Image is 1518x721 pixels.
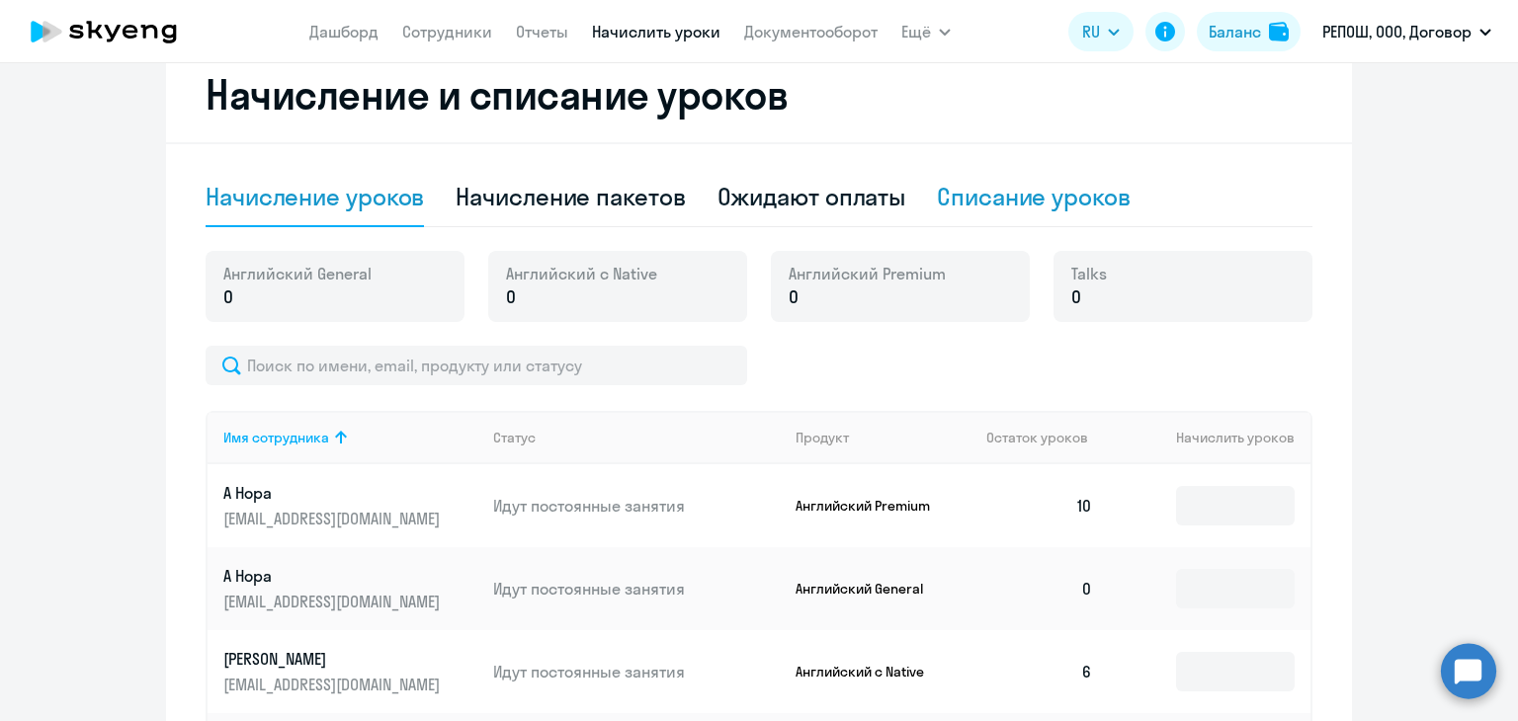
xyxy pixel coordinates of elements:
button: Балансbalance [1197,12,1301,51]
button: РЕПОШ, ООО, Договор [1312,8,1501,55]
p: [EMAIL_ADDRESS][DOMAIN_NAME] [223,508,445,529]
p: Идут постоянные занятия [493,578,780,600]
h2: Начисление и списание уроков [206,71,1312,119]
p: А Нора [223,565,445,587]
span: Остаток уроков [986,429,1088,446]
div: Статус [493,429,536,446]
p: А Нора [223,482,445,504]
div: Остаток уроков [986,429,1109,446]
input: Поиск по имени, email, продукту или статусу [206,346,747,385]
td: 10 [970,464,1109,547]
span: 0 [789,284,799,310]
p: [EMAIL_ADDRESS][DOMAIN_NAME] [223,674,445,695]
div: Начисление уроков [206,181,424,212]
a: Отчеты [516,22,568,41]
div: Продукт [796,429,971,446]
p: Идут постоянные занятия [493,661,780,682]
button: RU [1068,12,1134,51]
p: Английский General [796,580,944,598]
img: balance [1269,22,1289,41]
span: Английский с Native [506,263,657,284]
a: Документооборот [744,22,878,41]
a: Дашборд [309,22,379,41]
p: [PERSON_NAME] [223,648,445,670]
p: Идут постоянные занятия [493,495,780,517]
p: РЕПОШ, ООО, Договор [1322,20,1472,43]
a: Сотрудники [402,22,492,41]
span: 0 [506,284,516,310]
div: Начисление пакетов [456,181,685,212]
span: 0 [223,284,233,310]
span: RU [1082,20,1100,43]
span: Ещё [901,20,931,43]
span: Talks [1071,263,1107,284]
div: Имя сотрудника [223,429,477,446]
td: 0 [970,547,1109,630]
div: Ожидают оплаты [717,181,906,212]
span: Английский General [223,263,372,284]
th: Начислить уроков [1109,411,1310,464]
div: Продукт [796,429,849,446]
div: Статус [493,429,780,446]
div: Имя сотрудника [223,429,329,446]
p: [EMAIL_ADDRESS][DOMAIN_NAME] [223,591,445,612]
a: А Нора[EMAIL_ADDRESS][DOMAIN_NAME] [223,482,477,529]
span: 0 [1071,284,1081,310]
button: Ещё [901,12,951,51]
div: Списание уроков [937,181,1131,212]
td: 6 [970,630,1109,713]
a: А Нора[EMAIL_ADDRESS][DOMAIN_NAME] [223,565,477,612]
div: Баланс [1209,20,1261,43]
a: Начислить уроки [592,22,720,41]
span: Английский Premium [789,263,946,284]
p: Английский с Native [796,663,944,681]
a: [PERSON_NAME][EMAIL_ADDRESS][DOMAIN_NAME] [223,648,477,695]
p: Английский Premium [796,497,944,515]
